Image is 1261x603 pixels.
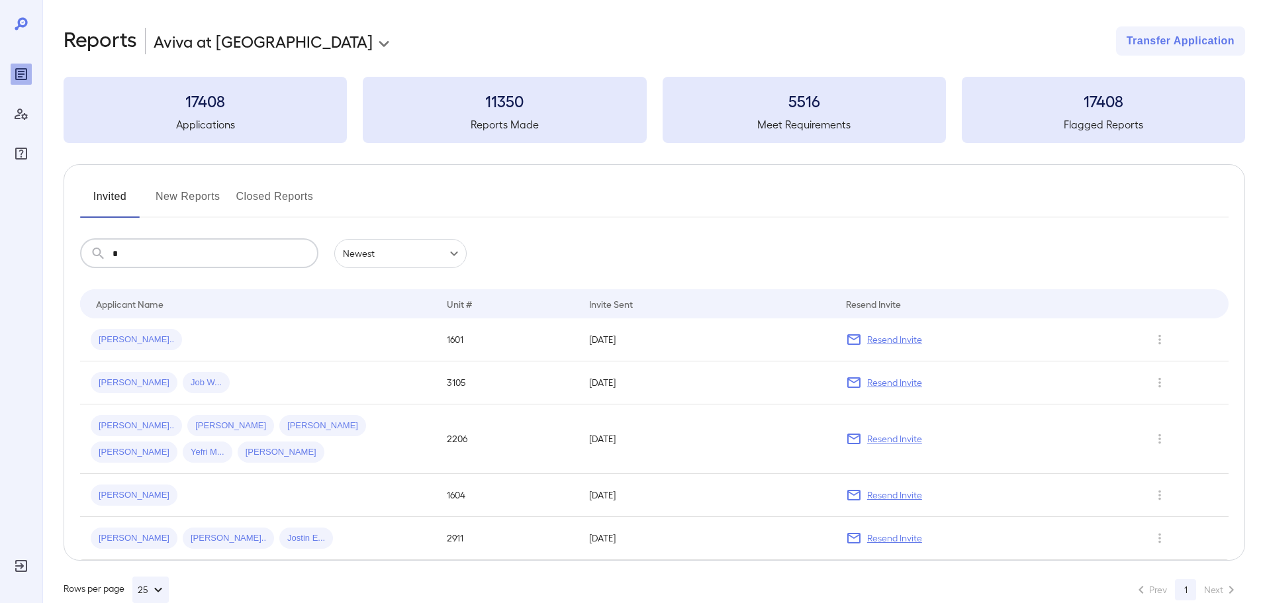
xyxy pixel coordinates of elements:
td: [DATE] [579,474,835,517]
h5: Applications [64,116,347,132]
td: [DATE] [579,517,835,560]
h2: Reports [64,26,137,56]
button: 25 [132,577,169,603]
div: Invite Sent [589,296,633,312]
p: Resend Invite [867,333,922,346]
nav: pagination navigation [1127,579,1245,600]
p: Resend Invite [867,376,922,389]
div: Reports [11,64,32,85]
p: Resend Invite [867,432,922,445]
h3: 11350 [363,90,646,111]
span: [PERSON_NAME].. [91,334,182,346]
td: 2206 [436,404,579,474]
p: Resend Invite [867,488,922,502]
div: Rows per page [64,577,169,603]
button: Row Actions [1149,372,1170,393]
td: 3105 [436,361,579,404]
h5: Flagged Reports [962,116,1245,132]
span: [PERSON_NAME] [187,420,274,432]
button: Transfer Application [1116,26,1245,56]
div: Manage Users [11,103,32,124]
td: [DATE] [579,318,835,361]
div: Log Out [11,555,32,577]
h3: 5516 [663,90,946,111]
span: [PERSON_NAME] [279,420,366,432]
span: Job W... [183,377,230,389]
span: [PERSON_NAME] [91,377,177,389]
button: page 1 [1175,579,1196,600]
span: [PERSON_NAME].. [183,532,274,545]
h5: Reports Made [363,116,646,132]
summary: 17408Applications11350Reports Made5516Meet Requirements17408Flagged Reports [64,77,1245,143]
button: Row Actions [1149,528,1170,549]
button: Row Actions [1149,485,1170,506]
td: [DATE] [579,361,835,404]
h3: 17408 [962,90,1245,111]
div: Unit # [447,296,472,312]
button: Row Actions [1149,428,1170,449]
span: [PERSON_NAME] [91,532,177,545]
td: 1604 [436,474,579,517]
p: Resend Invite [867,532,922,545]
div: Applicant Name [96,296,163,312]
h3: 17408 [64,90,347,111]
button: Row Actions [1149,329,1170,350]
p: Aviva at [GEOGRAPHIC_DATA] [154,30,373,52]
button: Closed Reports [236,186,314,218]
div: Resend Invite [846,296,901,312]
span: Jostin E... [279,532,333,545]
td: 1601 [436,318,579,361]
div: Newest [334,239,467,268]
span: [PERSON_NAME] [91,446,177,459]
span: [PERSON_NAME] [91,489,177,502]
button: Invited [80,186,140,218]
span: [PERSON_NAME].. [91,420,182,432]
td: 2911 [436,517,579,560]
button: New Reports [156,186,220,218]
td: [DATE] [579,404,835,474]
h5: Meet Requirements [663,116,946,132]
div: FAQ [11,143,32,164]
span: Yefri M... [183,446,232,459]
span: [PERSON_NAME] [238,446,324,459]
